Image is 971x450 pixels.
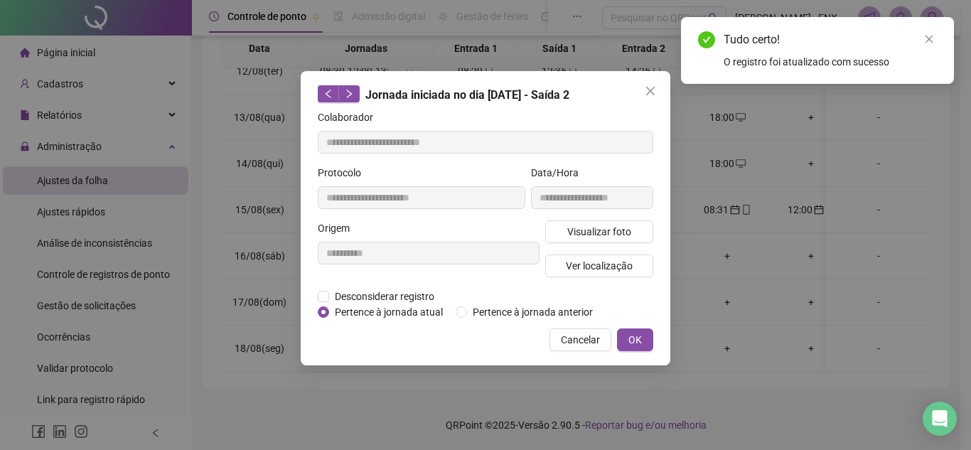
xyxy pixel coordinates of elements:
span: Ver localização [566,258,633,274]
label: Origem [318,220,359,236]
div: Open Intercom Messenger [923,402,957,436]
span: close [645,85,656,97]
span: right [344,89,354,99]
div: O registro foi atualizado com sucesso [724,54,937,70]
button: left [318,85,339,102]
span: Pertence à jornada atual [329,304,449,320]
span: Desconsiderar registro [329,289,440,304]
button: Cancelar [549,328,611,351]
label: Colaborador [318,109,382,125]
button: right [338,85,360,102]
span: OK [628,332,642,348]
span: close [924,34,934,44]
button: Visualizar foto [545,220,653,243]
span: Cancelar [561,332,600,348]
button: OK [617,328,653,351]
div: Jornada iniciada no dia [DATE] - Saída 2 [318,85,653,104]
a: Close [921,31,937,47]
button: Ver localização [545,255,653,277]
div: Tudo certo! [724,31,937,48]
span: Pertence à jornada anterior [467,304,599,320]
span: check-circle [698,31,715,48]
button: Close [639,80,662,102]
label: Data/Hora [531,165,588,181]
span: Visualizar foto [567,224,631,240]
label: Protocolo [318,165,370,181]
span: left [323,89,333,99]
